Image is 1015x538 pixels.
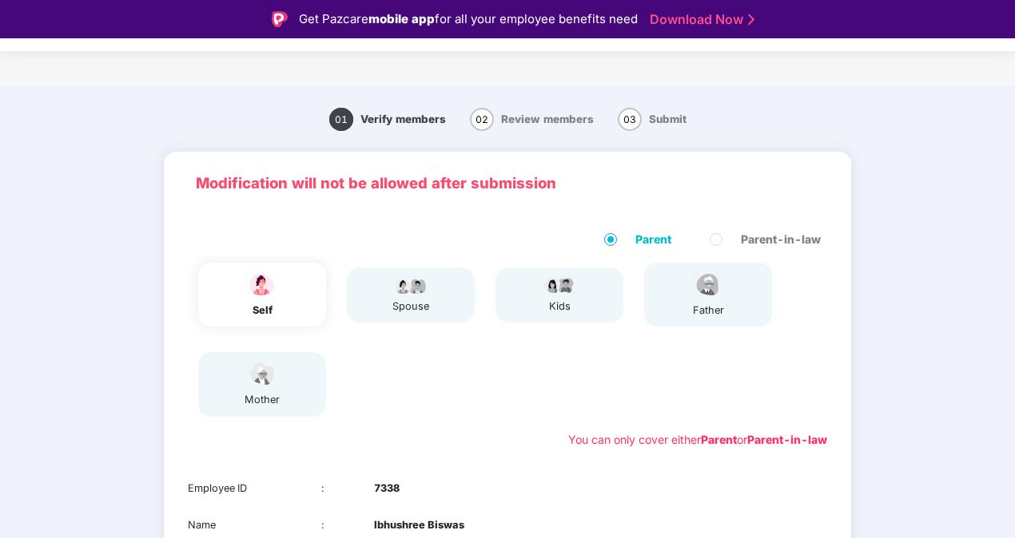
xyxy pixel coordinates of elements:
[299,10,638,29] div: Get Pazcare for all your employee benefits need
[470,108,494,131] span: 02
[242,392,282,408] div: mother
[321,517,375,533] div: :
[242,271,282,299] img: svg+xml;base64,PHN2ZyBpZD0iU3BvdXNlX2ljb24iIHhtbG5zPSJodHRwOi8vd3d3LnczLm9yZy8yMDAwL3N2ZyIgd2lkdG...
[734,231,827,248] span: Parent-in-law
[618,108,642,131] span: 03
[360,113,446,125] span: Verify members
[568,431,827,449] div: You can only cover either or
[368,11,435,26] strong: mobile app
[188,517,321,533] div: Name
[242,303,282,318] div: self
[688,271,728,299] img: svg+xml;base64,PHN2ZyBpZD0iRmF0aGVyX2ljb24iIHhtbG5zPSJodHRwOi8vd3d3LnczLm9yZy8yMDAwL3N2ZyIgeG1sbn...
[196,172,819,195] p: Modification will not be allowed after submission
[391,299,431,314] div: spouse
[321,481,375,496] div: :
[188,481,321,496] div: Employee ID
[649,113,687,125] span: Submit
[374,481,400,496] b: 7338
[701,433,737,446] b: Parent
[329,108,353,131] span: 01
[391,275,431,295] img: svg+xml;base64,PHN2ZyB4bWxucz0iaHR0cDovL3d3dy53My5vcmcvMjAwMC9zdmciIHdpZHRoPSI5Ny44OTciIGhlaWdodD...
[501,113,594,125] span: Review members
[539,299,579,314] div: kids
[629,231,678,248] span: Parent
[688,303,728,318] div: father
[650,11,750,28] a: Download Now
[242,360,282,388] img: svg+xml;base64,PHN2ZyB4bWxucz0iaHR0cDovL3d3dy53My5vcmcvMjAwMC9zdmciIHdpZHRoPSI1NCIgaGVpZ2h0PSIzOC...
[747,433,827,446] b: Parent-in-law
[539,275,579,295] img: svg+xml;base64,PHN2ZyB4bWxucz0iaHR0cDovL3d3dy53My5vcmcvMjAwMC9zdmciIHdpZHRoPSI3OS4wMzciIGhlaWdodD...
[374,517,464,533] b: Ibhushree Biswas
[272,11,288,27] img: Logo
[748,11,754,28] img: Stroke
